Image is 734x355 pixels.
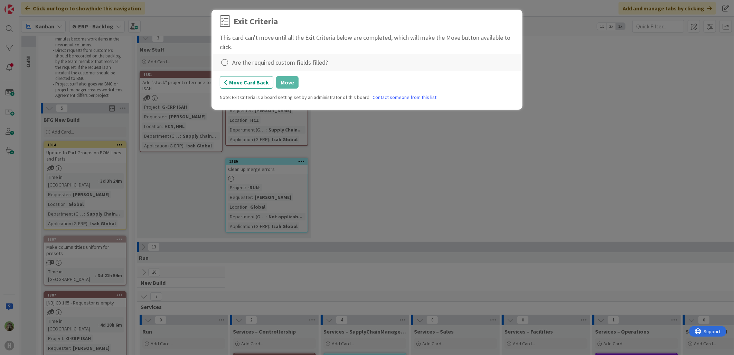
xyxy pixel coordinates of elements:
[220,94,514,101] div: Note: Exit Criteria is a board setting set by an administrator of this board.
[220,76,273,89] button: Move Card Back
[232,58,328,67] div: Are the required custom fields filled?
[15,1,31,9] span: Support
[373,94,437,101] a: Contact someone from this list.
[220,33,514,52] div: This card can't move until all the Exit Criteria below are completed, which will make the Move bu...
[234,15,278,28] div: Exit Criteria
[276,76,299,89] button: Move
